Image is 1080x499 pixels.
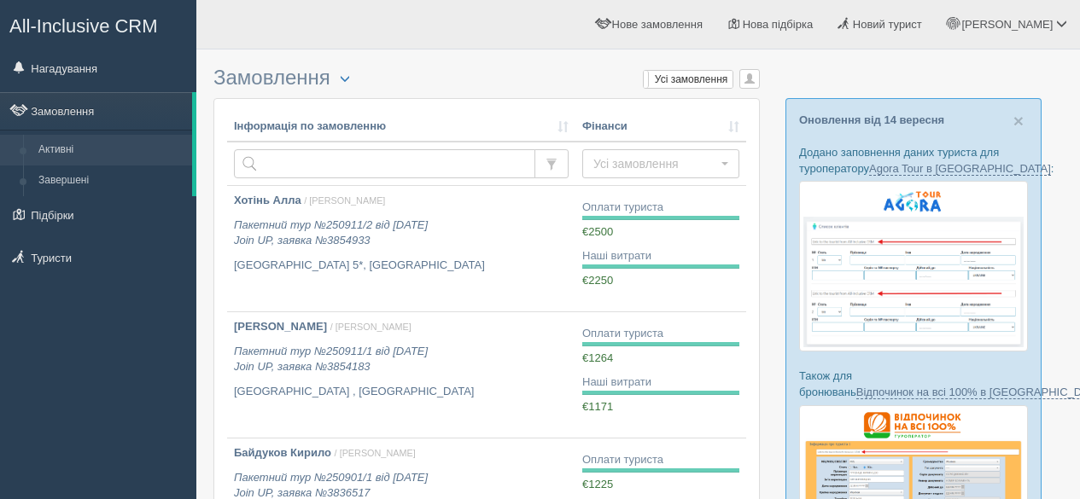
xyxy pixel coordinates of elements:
[644,71,733,88] label: Усі замовлення
[799,144,1028,177] p: Додано заповнення даних туриста для туроператору :
[743,18,814,31] span: Нова підбірка
[304,195,385,206] span: / [PERSON_NAME]
[31,165,192,196] a: Завершені
[582,452,739,468] div: Оплати туриста
[582,248,739,264] div: Наші витрати
[582,326,739,342] div: Оплати туриста
[234,119,569,135] a: Інформація по замовленню
[227,312,575,438] a: [PERSON_NAME] / [PERSON_NAME] Пакетний тур №250911/1 від [DATE]Join UP, заявка №3854183 [GEOGRAPH...
[1013,112,1024,130] button: Close
[582,274,613,287] span: €2250
[234,258,569,274] p: [GEOGRAPHIC_DATA] 5*, [GEOGRAPHIC_DATA]
[799,368,1028,400] p: Також для бронювань :
[227,186,575,311] a: Хотінь Алла / [PERSON_NAME] Пакетний тур №250911/2 від [DATE]Join UP, заявка №3854933 [GEOGRAPHIC...
[582,351,613,364] span: €1264
[582,225,613,238] span: €2500
[330,322,412,332] span: / [PERSON_NAME]
[582,478,613,490] span: €1225
[31,135,192,165] a: Активні
[799,113,944,126] a: Оновлення від 14 вересня
[9,15,158,37] span: All-Inclusive CRM
[869,162,1051,176] a: Agora Tour в [GEOGRAPHIC_DATA]
[234,345,428,374] i: Пакетний тур №250911/1 від [DATE] Join UP, заявка №3854183
[582,149,739,178] button: Усі замовлення
[853,18,922,31] span: Новий турист
[582,200,739,216] div: Оплати туриста
[335,448,416,458] span: / [PERSON_NAME]
[582,400,613,413] span: €1171
[961,18,1053,31] span: [PERSON_NAME]
[1013,111,1024,131] span: ×
[799,181,1028,351] img: agora-tour-%D1%84%D0%BE%D1%80%D0%BC%D0%B0-%D0%B1%D1%80%D0%BE%D0%BD%D1%8E%D0%B2%D0%B0%D0%BD%D0%BD%...
[582,119,739,135] a: Фінанси
[593,155,717,172] span: Усі замовлення
[234,446,331,459] b: Байдуков Кирило
[582,374,739,391] div: Наші витрати
[234,149,535,178] input: Пошук за номером замовлення, ПІБ або паспортом туриста
[234,194,301,206] b: Хотінь Алла
[213,67,760,90] h3: Замовлення
[234,384,569,400] p: [GEOGRAPHIC_DATA] , [GEOGRAPHIC_DATA]
[1,1,196,48] a: All-Inclusive CRM
[234,218,428,247] i: Пакетний тур №250911/2 від [DATE] Join UP, заявка №3854933
[612,18,703,31] span: Нове замовлення
[234,320,327,333] b: [PERSON_NAME]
